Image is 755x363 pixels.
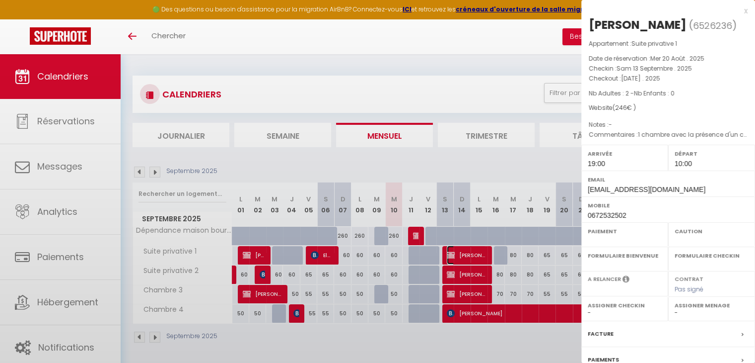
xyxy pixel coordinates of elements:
[693,19,732,32] span: 6526236
[589,120,748,130] p: Notes :
[8,4,38,34] button: Ouvrir le widget de chat LiveChat
[622,275,629,286] i: Sélectionner OUI si vous souhaiter envoyer les séquences de messages post-checkout
[588,160,605,168] span: 19:00
[631,39,677,48] span: Suite privative 1
[675,160,692,168] span: 10:00
[589,64,748,74] p: Checkin :
[650,54,704,63] span: Mer 20 Août . 2025
[589,74,748,84] p: Checkout :
[588,149,662,159] label: Arrivée
[634,89,675,97] span: Nb Enfants : 0
[588,175,749,184] label: Email
[689,18,737,32] span: ( )
[588,300,662,310] label: Assigner Checkin
[588,329,614,339] label: Facture
[675,285,703,293] span: Pas signé
[589,103,748,113] div: Website
[617,64,692,73] span: Sam 13 Septembre . 2025
[675,251,749,261] label: Formulaire Checkin
[621,74,660,83] span: [DATE] . 2025
[589,39,748,49] p: Appartement :
[609,120,612,129] span: -
[589,89,675,97] span: Nb Adultes : 2 -
[588,200,749,210] label: Mobile
[613,103,636,112] span: ( € )
[581,5,748,17] div: x
[588,185,705,193] span: [EMAIL_ADDRESS][DOMAIN_NAME]
[588,226,662,236] label: Paiement
[589,17,686,33] div: [PERSON_NAME]
[615,103,627,112] span: 246
[588,251,662,261] label: Formulaire Bienvenue
[589,54,748,64] p: Date de réservation :
[675,300,749,310] label: Assigner Menage
[675,226,749,236] label: Caution
[588,275,621,283] label: A relancer
[588,211,626,219] span: 0672532502
[589,130,748,140] p: Commentaires :
[675,149,749,159] label: Départ
[675,275,703,281] label: Contrat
